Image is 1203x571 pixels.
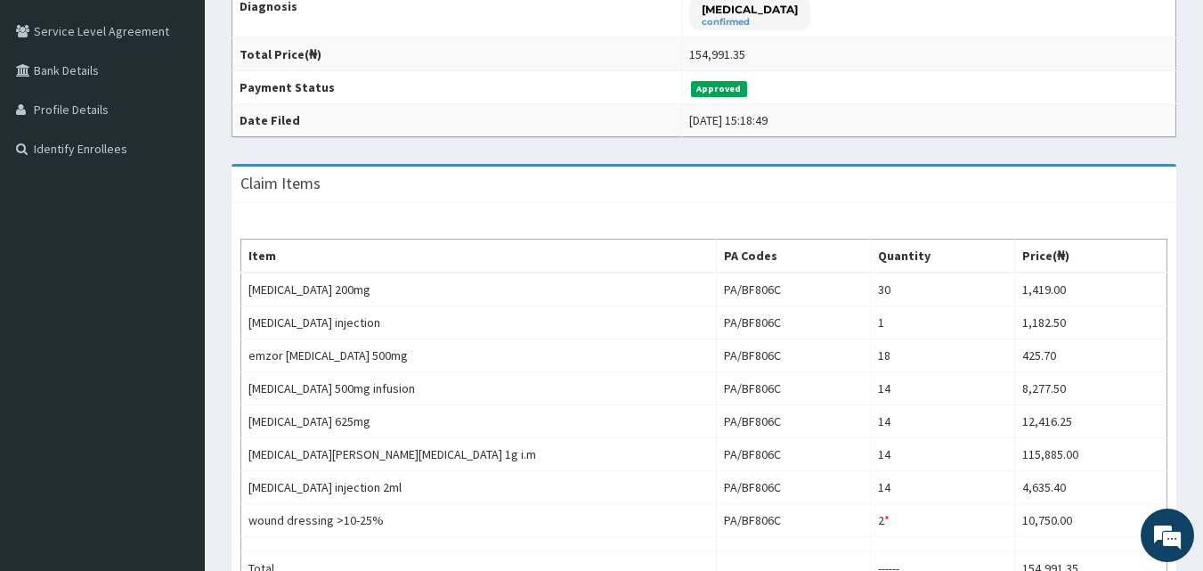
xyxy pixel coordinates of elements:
td: wound dressing >10-25% [241,504,717,537]
td: PA/BF806C [716,471,870,504]
th: Payment Status [232,71,682,104]
td: 10,750.00 [1015,504,1167,537]
th: Price(₦) [1015,240,1167,273]
th: Total Price(₦) [232,38,682,71]
td: [MEDICAL_DATA] 200mg [241,273,717,306]
td: PA/BF806C [716,273,870,306]
textarea: Type your message and hit 'Enter' [9,381,339,444]
td: 115,885.00 [1015,438,1167,471]
th: Date Filed [232,104,682,137]
td: [MEDICAL_DATA][PERSON_NAME][MEDICAL_DATA] 1g i.m [241,438,717,471]
td: 12,416.25 [1015,405,1167,438]
div: Chat with us now [93,100,299,123]
td: 425.70 [1015,339,1167,372]
td: 18 [870,339,1014,372]
td: 1 [870,306,1014,339]
td: 14 [870,372,1014,405]
td: PA/BF806C [716,504,870,537]
td: 1,182.50 [1015,306,1167,339]
td: PA/BF806C [716,306,870,339]
td: PA/BF806C [716,339,870,372]
td: [MEDICAL_DATA] 625mg [241,405,717,438]
td: 1,419.00 [1015,273,1167,306]
span: We're online! [103,172,246,352]
td: emzor [MEDICAL_DATA] 500mg [241,339,717,372]
td: 14 [870,438,1014,471]
td: 2 [870,504,1014,537]
div: Minimize live chat window [292,9,335,52]
div: [DATE] 15:18:49 [689,111,768,129]
td: 30 [870,273,1014,306]
td: PA/BF806C [716,438,870,471]
td: [MEDICAL_DATA] injection [241,306,717,339]
td: [MEDICAL_DATA] 500mg infusion [241,372,717,405]
p: [MEDICAL_DATA] [702,2,798,17]
td: [MEDICAL_DATA] injection 2ml [241,471,717,504]
th: Quantity [870,240,1014,273]
th: PA Codes [716,240,870,273]
span: Approved [691,81,747,97]
small: confirmed [702,18,798,27]
td: 14 [870,405,1014,438]
h3: Claim Items [240,175,321,192]
div: 154,991.35 [689,45,745,63]
img: d_794563401_company_1708531726252_794563401 [33,89,72,134]
th: Item [241,240,717,273]
td: 14 [870,471,1014,504]
td: PA/BF806C [716,372,870,405]
td: PA/BF806C [716,405,870,438]
td: 8,277.50 [1015,372,1167,405]
td: 4,635.40 [1015,471,1167,504]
